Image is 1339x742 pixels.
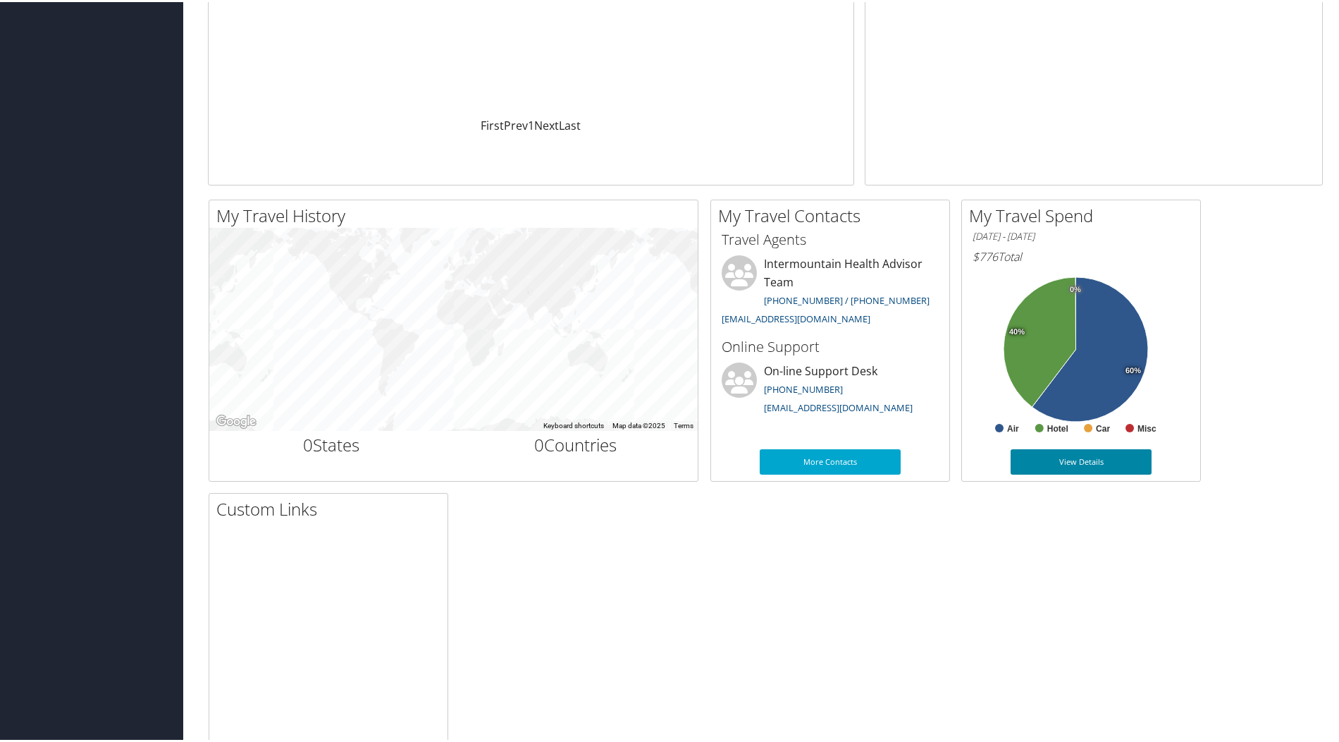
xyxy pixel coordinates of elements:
[674,420,693,427] a: Terms (opens in new tab)
[543,419,604,429] button: Keyboard shortcuts
[973,228,1190,241] h6: [DATE] - [DATE]
[1007,422,1019,432] text: Air
[303,431,313,454] span: 0
[722,228,939,248] h3: Travel Agents
[1070,284,1081,292] tspan: 0%
[534,116,559,131] a: Next
[220,431,443,455] h2: States
[1125,365,1141,373] tspan: 60%
[760,447,901,473] a: More Contacts
[715,360,946,418] li: On-line Support Desk
[722,310,870,323] a: [EMAIL_ADDRESS][DOMAIN_NAME]
[504,116,528,131] a: Prev
[722,335,939,355] h3: Online Support
[973,247,1190,262] h6: Total
[1011,447,1152,473] a: View Details
[481,116,504,131] a: First
[969,202,1200,226] h2: My Travel Spend
[534,431,544,454] span: 0
[464,431,688,455] h2: Countries
[973,247,998,262] span: $776
[718,202,949,226] h2: My Travel Contacts
[213,410,259,429] a: Open this area in Google Maps (opens a new window)
[764,399,913,412] a: [EMAIL_ADDRESS][DOMAIN_NAME]
[1096,422,1110,432] text: Car
[559,116,581,131] a: Last
[612,420,665,427] span: Map data ©2025
[1137,422,1156,432] text: Misc
[764,292,930,305] a: [PHONE_NUMBER] / [PHONE_NUMBER]
[216,202,698,226] h2: My Travel History
[1009,326,1025,334] tspan: 40%
[764,381,843,394] a: [PHONE_NUMBER]
[1047,422,1068,432] text: Hotel
[715,253,946,329] li: Intermountain Health Advisor Team
[213,410,259,429] img: Google
[528,116,534,131] a: 1
[216,495,448,519] h2: Custom Links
